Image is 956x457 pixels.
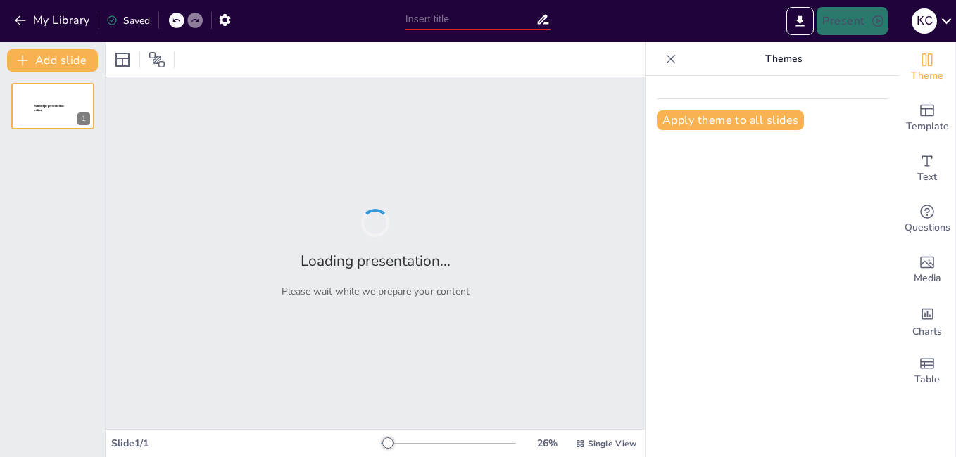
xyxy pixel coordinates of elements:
div: Layout [111,49,134,71]
div: Add text boxes [899,143,955,194]
button: Present [817,7,887,35]
div: Add charts and graphs [899,295,955,346]
button: Apply theme to all slides [657,110,804,130]
div: Add images, graphics, shapes or video [899,245,955,295]
div: K C [912,8,937,34]
p: Please wait while we prepare your content [282,285,470,298]
span: Position [149,51,165,68]
div: 1 [11,83,94,129]
span: Media [914,271,941,286]
div: Change the overall theme [899,42,955,93]
h2: Loading presentation... [301,251,451,271]
div: Get real-time input from your audience [899,194,955,245]
div: 1 [77,112,90,125]
button: Add slide [7,49,98,72]
span: Template [906,119,949,134]
span: Text [917,169,937,185]
div: 26 % [530,437,564,450]
p: Themes [682,42,885,76]
button: K C [912,7,937,35]
div: Slide 1 / 1 [111,437,381,450]
span: Charts [912,324,942,340]
span: Single View [588,438,636,449]
input: Insert title [405,9,536,30]
button: My Library [11,9,96,32]
span: Table [914,372,940,387]
div: Saved [106,14,150,27]
span: Theme [911,68,943,84]
div: Add a table [899,346,955,397]
button: Export to PowerPoint [786,7,814,35]
span: Sendsteps presentation editor [34,105,64,112]
span: Questions [905,220,950,236]
div: Add ready made slides [899,93,955,143]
